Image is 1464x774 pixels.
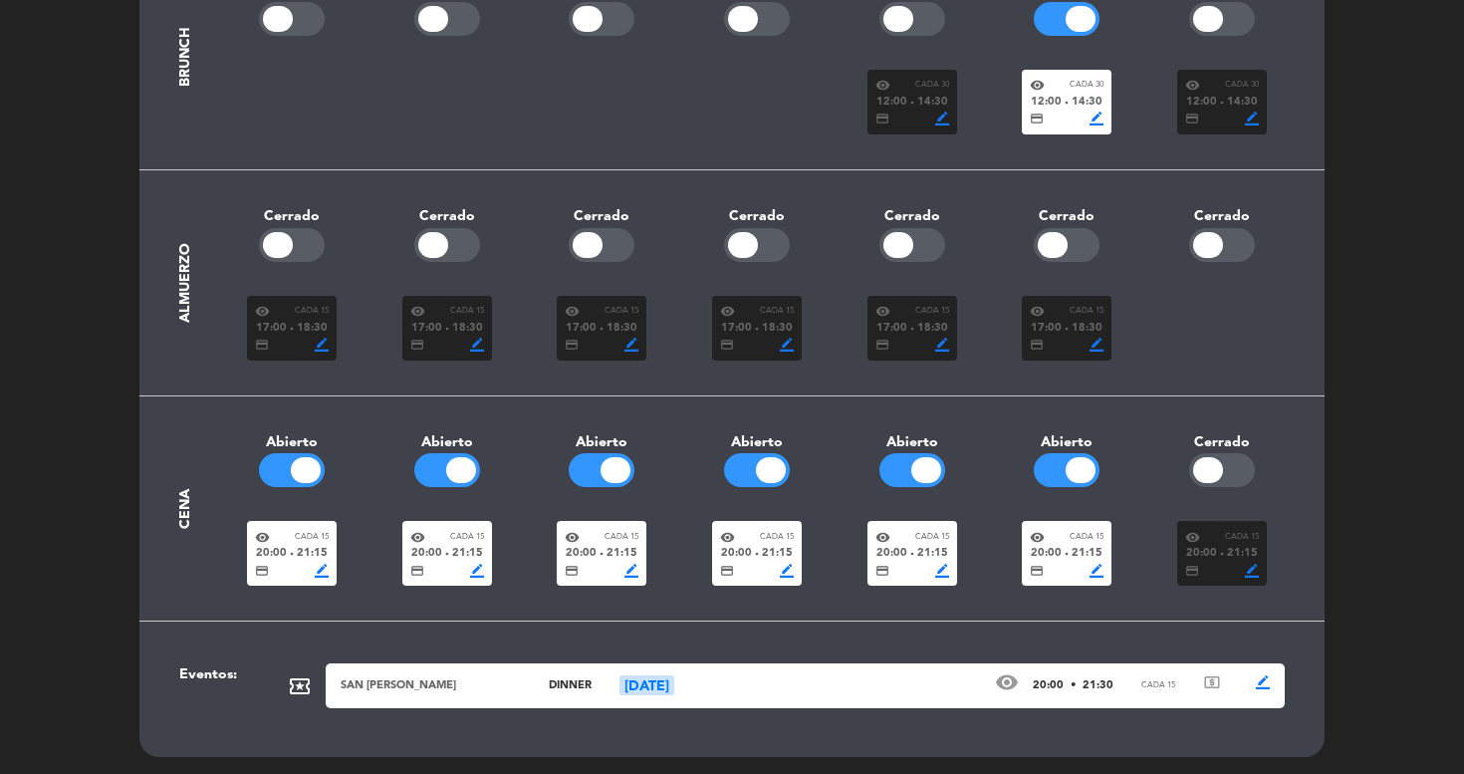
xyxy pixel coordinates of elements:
span: border_color [1090,112,1103,126]
div: [DATE] [619,675,674,695]
span: 18:30 [917,320,948,338]
span: visibility [410,304,425,319]
span: credit_card [1030,112,1044,126]
span: visibility [720,304,735,319]
span: credit_card [1185,112,1199,126]
span: Cada 15 [1141,679,1175,692]
span: credit_card [1030,338,1044,352]
div: dinner [520,677,619,695]
span: credit_card [565,338,579,352]
span: fiber_manual_record [755,327,759,331]
span: 18:30 [1072,320,1102,338]
span: credit_card [720,564,734,578]
span: 17:00 [1031,320,1062,338]
span: local_atm [1203,673,1221,691]
span: border_color [1245,112,1259,126]
div: Brunch [174,27,197,87]
span: visibility [1185,78,1200,93]
span: visibility [875,530,890,545]
div: Almuerzo [174,243,197,323]
span: 12:00 [876,94,907,112]
span: Cada 15 [450,531,484,544]
span: border_color [780,338,794,352]
span: border_color [1256,675,1270,689]
div: Cerrado [679,205,835,228]
span: 17:00 [721,320,752,338]
div: Cerrado [524,205,679,228]
span: 17:00 [256,320,287,338]
span: fiber_manual_record [1065,101,1069,105]
span: 20:00 [721,545,752,563]
span: credit_card [1030,564,1044,578]
div: Eventos: [164,663,259,722]
span: border_color [470,338,484,352]
span: border_color [315,338,329,352]
span: 18:30 [762,320,793,338]
span: fiber_manual_record [910,101,914,105]
span: 20:00 [1031,545,1062,563]
div: Abierto [214,431,369,454]
div: Cena [174,489,197,529]
span: 21:15 [762,545,793,563]
div: Abierto [679,431,835,454]
div: Abierto [835,431,990,454]
span: 12:00 [1186,94,1217,112]
span: credit_card [875,564,889,578]
span: fiber_manual_record [1220,101,1224,105]
span: 21:15 [452,545,483,563]
span: 21:15 [1072,545,1102,563]
span: border_color [315,564,329,578]
div: Cerrado [369,205,525,228]
span: Cada 15 [1070,531,1103,544]
div: Abierto [369,431,525,454]
span: border_color [470,564,484,578]
span: fiber_manual_record [600,327,604,331]
span: 14:30 [1227,94,1258,112]
div: SAN [PERSON_NAME] [341,677,520,695]
span: border_color [935,564,949,578]
span: credit_card [875,338,889,352]
span: border_color [1090,564,1103,578]
span: 17:00 [566,320,597,338]
span: fiber_manual_record [755,552,759,556]
span: visibility [565,530,580,545]
span: • [1071,680,1076,691]
span: 17:00 [411,320,442,338]
div: Cerrado [1144,205,1300,228]
span: Cada 15 [915,531,949,544]
span: visibility [1030,530,1045,545]
span: 20:00 [1186,545,1217,563]
span: 14:30 [917,94,948,112]
div: Abierto [524,431,679,454]
span: Cada 15 [760,531,794,544]
span: fiber_manual_record [1065,552,1069,556]
span: 14:30 [1072,94,1102,112]
span: border_color [624,338,638,352]
span: 20:00 21:30 [1033,677,1113,695]
span: visibility [410,530,425,545]
span: credit_card [1185,564,1199,578]
span: 20:00 [876,545,907,563]
span: Cada 30 [915,79,949,92]
span: Cada 15 [295,531,329,544]
span: fiber_manual_record [600,552,604,556]
span: 21:15 [917,545,948,563]
span: visibility [255,304,270,319]
span: Cada 15 [760,305,794,318]
span: Cada 15 [915,305,949,318]
span: credit_card [875,112,889,126]
span: fiber_manual_record [910,552,914,556]
span: border_color [1245,564,1259,578]
span: visibility [1185,530,1200,545]
span: credit_card [410,564,424,578]
span: credit_card [255,564,269,578]
span: border_color [780,564,794,578]
span: 20:00 [566,545,597,563]
span: Cada 15 [605,531,638,544]
span: 18:30 [297,320,328,338]
span: 18:30 [607,320,637,338]
span: border_color [935,338,949,352]
span: fiber_manual_record [445,327,449,331]
span: credit_card [720,338,734,352]
div: Abierto [990,431,1145,454]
